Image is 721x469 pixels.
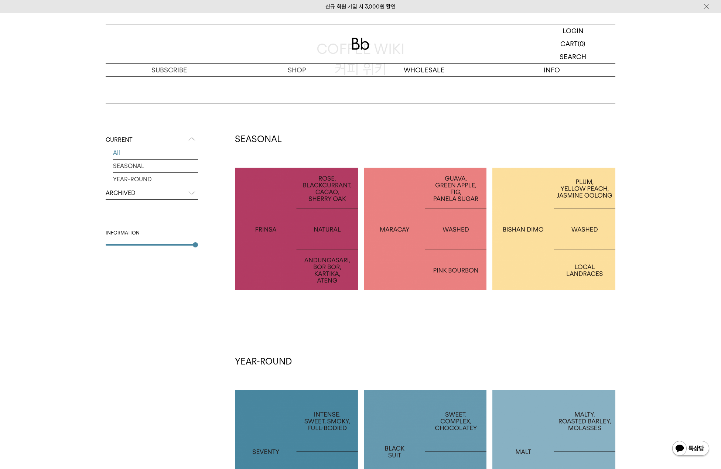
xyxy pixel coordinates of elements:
[233,64,360,76] a: SHOP
[235,133,615,146] h2: SEASONAL
[106,64,233,76] a: SUBSCRIBE
[560,37,578,50] p: CART
[560,50,586,63] p: SEARCH
[113,160,198,172] a: SEASONAL
[563,24,584,37] p: LOGIN
[530,37,615,50] a: CART (0)
[364,168,487,291] a: 콜롬비아 마라카이COLOMBIA MARACAY
[530,24,615,37] a: LOGIN
[235,355,615,368] h2: YEAR-ROUND
[488,64,615,76] p: INFO
[113,173,198,186] a: YEAR-ROUND
[235,168,358,291] a: 인도네시아 프린자 내추럴INDONESIA FRINSA NATURAL
[106,186,198,200] p: ARCHIVED
[113,146,198,159] a: All
[106,133,198,147] p: CURRENT
[578,37,585,50] p: (0)
[672,440,710,458] img: 카카오톡 채널 1:1 채팅 버튼
[106,229,198,237] div: INFORMATION
[352,38,369,50] img: 로고
[492,168,615,291] a: 에티오피아 비샨 디모ETHIOPIA BISHAN DIMO
[325,3,396,10] a: 신규 회원 가입 시 3,000원 할인
[360,64,488,76] p: WHOLESALE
